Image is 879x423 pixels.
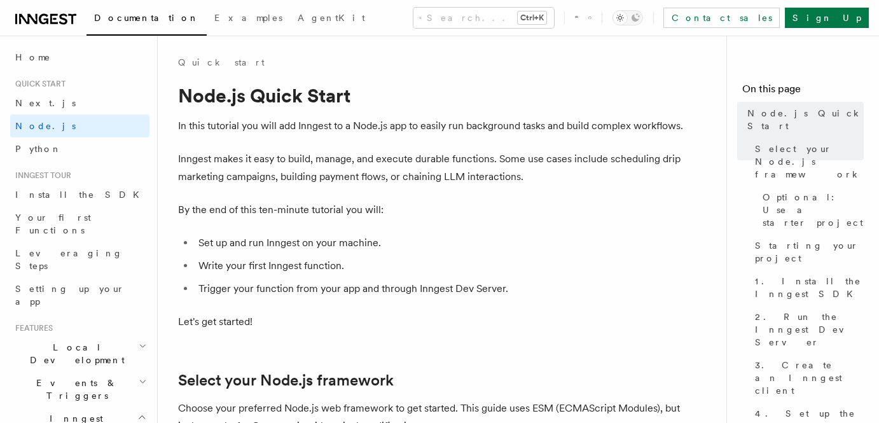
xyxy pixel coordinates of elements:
[10,137,149,160] a: Python
[10,79,66,89] span: Quick start
[413,8,554,28] button: Search...Ctrl+K
[613,10,643,25] button: Toggle dark mode
[755,359,864,397] span: 3. Create an Inngest client
[763,191,864,229] span: Optional: Use a starter project
[750,305,864,354] a: 2. Run the Inngest Dev Server
[750,137,864,186] a: Select your Node.js framework
[750,354,864,402] a: 3. Create an Inngest client
[15,190,147,200] span: Install the SDK
[195,280,687,298] li: Trigger your function from your app and through Inngest Dev Server.
[10,183,149,206] a: Install the SDK
[15,284,125,307] span: Setting up your app
[178,150,687,186] p: Inngest makes it easy to build, manage, and execute durable functions. Some use cases include sch...
[178,371,394,389] a: Select your Node.js framework
[10,114,149,137] a: Node.js
[10,336,149,371] button: Local Development
[758,186,864,234] a: Optional: Use a starter project
[15,121,76,131] span: Node.js
[15,248,123,271] span: Leveraging Steps
[195,257,687,275] li: Write your first Inngest function.
[15,144,62,154] span: Python
[207,4,290,34] a: Examples
[290,4,373,34] a: AgentKit
[214,13,282,23] span: Examples
[178,117,687,135] p: In this tutorial you will add Inngest to a Node.js app to easily run background tasks and build c...
[178,313,687,331] p: Let's get started!
[750,270,864,305] a: 1. Install the Inngest SDK
[87,4,207,36] a: Documentation
[755,239,864,265] span: Starting your project
[10,377,139,402] span: Events & Triggers
[15,98,76,108] span: Next.js
[94,13,199,23] span: Documentation
[10,206,149,242] a: Your first Functions
[10,323,53,333] span: Features
[742,81,864,102] h4: On this page
[663,8,780,28] a: Contact sales
[10,92,149,114] a: Next.js
[15,51,51,64] span: Home
[10,277,149,313] a: Setting up your app
[10,170,71,181] span: Inngest tour
[10,242,149,277] a: Leveraging Steps
[742,102,864,137] a: Node.js Quick Start
[10,341,139,366] span: Local Development
[755,275,864,300] span: 1. Install the Inngest SDK
[747,107,864,132] span: Node.js Quick Start
[750,234,864,270] a: Starting your project
[10,46,149,69] a: Home
[195,234,687,252] li: Set up and run Inngest on your machine.
[518,11,546,24] kbd: Ctrl+K
[15,212,91,235] span: Your first Functions
[298,13,365,23] span: AgentKit
[755,310,864,349] span: 2. Run the Inngest Dev Server
[785,8,869,28] a: Sign Up
[10,371,149,407] button: Events & Triggers
[178,56,265,69] a: Quick start
[178,201,687,219] p: By the end of this ten-minute tutorial you will:
[178,84,687,107] h1: Node.js Quick Start
[755,142,864,181] span: Select your Node.js framework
